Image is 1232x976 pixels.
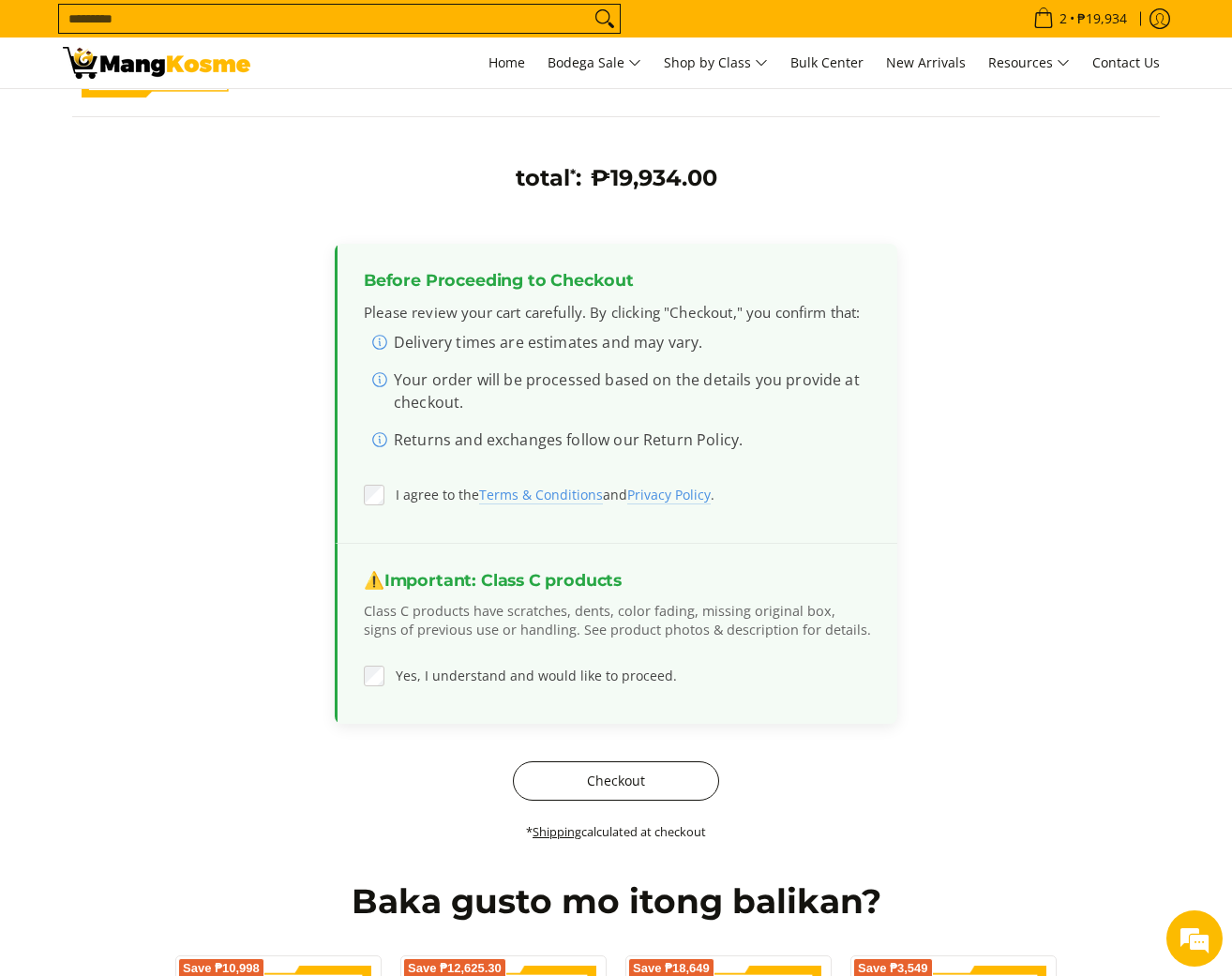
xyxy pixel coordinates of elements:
span: Shop by Class [664,52,768,75]
h3: Important: Class C products [364,570,871,591]
span: I agree to the and . [396,485,871,504]
a: Bodega Sale [538,38,651,88]
li: Your order will be processed based on the details you provide at checkout. [371,368,871,421]
span: Save ₱3,549 [858,963,928,974]
div: Order confirmation and disclaimers [335,244,897,724]
input: Yes, I understand and would like to proceed. [364,666,384,686]
a: Bulk Center [781,38,873,88]
a: Home [479,38,534,88]
a: Privacy Policy (opens in new tab) [627,486,711,504]
nav: Main Menu [269,38,1169,88]
button: Checkout [513,761,719,801]
input: I agree to theTerms & Conditions (opens in new tab)andPrivacy Policy (opens in new tab). [364,485,384,505]
li: Returns and exchanges follow our Return Policy. [371,428,871,458]
h3: total : [516,164,581,192]
a: New Arrivals [877,38,975,88]
span: Save ₱12,625.30 [408,963,502,974]
span: Important notice [364,570,384,590]
a: Terms & Conditions (opens in new tab) [479,486,603,504]
span: • [1028,8,1133,29]
span: Home [488,53,525,71]
small: * calculated at checkout [526,823,706,840]
span: ₱19,934.00 [591,164,717,191]
a: Shop by Class [654,38,777,88]
span: Yes, I understand and would like to proceed. [396,666,871,685]
span: Bodega Sale [548,52,641,75]
span: Bulk Center [790,53,864,71]
div: Please review your cart carefully. By clicking "Checkout," you confirm that: [364,302,871,458]
li: Delivery times are estimates and may vary. [371,331,871,361]
a: Shipping [533,823,581,840]
span: Resources [988,52,1070,75]
span: Save ₱10,998 [183,963,260,974]
img: Your Shopping Cart | Mang Kosme [63,47,250,79]
a: Contact Us [1083,38,1169,88]
button: Search [590,5,620,33]
span: ₱19,934 [1074,12,1130,25]
h3: Before Proceeding to Checkout [364,270,871,291]
a: Resources [979,38,1079,88]
span: Save ₱18,649 [633,963,710,974]
span: 2 [1057,12,1070,25]
span: New Arrivals [886,53,966,71]
p: Class C products have scratches, dents, color fading, missing original box, signs of previous use... [364,602,871,658]
h2: Baka gusto mo itong balikan? [63,880,1169,923]
span: Contact Us [1092,53,1160,71]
